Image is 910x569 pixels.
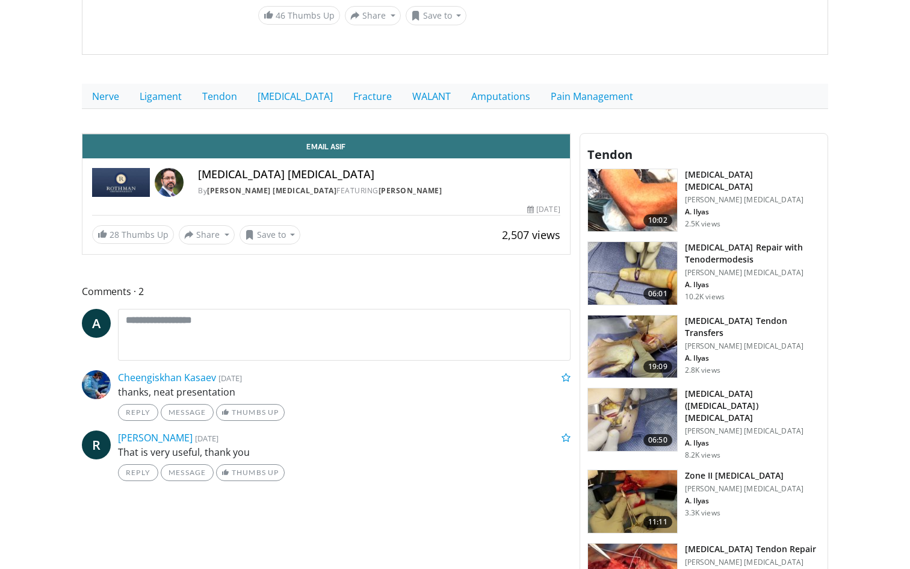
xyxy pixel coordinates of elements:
[92,225,174,244] a: 28 Thumbs Up
[540,84,643,109] a: Pain Management
[685,484,803,494] p: [PERSON_NAME] [MEDICAL_DATA]
[82,84,129,109] a: Nerve
[218,373,242,384] small: [DATE]
[118,445,571,459] p: That is very useful, thank you
[195,433,218,444] small: [DATE]
[216,404,284,421] a: Thumbs Up
[179,225,235,244] button: Share
[118,431,193,444] a: [PERSON_NAME]
[198,185,560,196] div: By FEATURING
[685,508,720,518] p: 3.3K views
[685,219,720,229] p: 2.5K views
[110,229,119,240] span: 28
[207,185,336,196] a: [PERSON_NAME] [MEDICAL_DATA]
[685,543,817,555] h3: [MEDICAL_DATA] Tendon Repair
[685,438,820,448] p: A. Ilyas
[192,84,247,109] a: Tendon
[82,134,570,158] a: Email Asif
[118,404,158,421] a: Reply
[82,309,111,338] a: A
[643,434,672,446] span: 06:50
[345,6,401,25] button: Share
[461,84,540,109] a: Amputations
[82,431,111,459] a: R
[588,242,677,305] img: c5932efc-4d37-42ad-a131-41f2904f3202.150x105_q85_crop-smart_upscale.jpg
[587,241,820,305] a: 06:01 [MEDICAL_DATA] Repair with Tenodermodesis [PERSON_NAME] [MEDICAL_DATA] A. Ilyas 10.2K views
[685,496,803,506] p: A. Ilyas
[685,207,820,217] p: A. Ilyas
[92,168,150,197] img: Rothman Hand Surgery
[685,280,820,290] p: A. Ilyas
[685,388,820,424] h3: [MEDICAL_DATA] ([MEDICAL_DATA]) [MEDICAL_DATA]
[379,185,442,196] a: [PERSON_NAME]
[643,214,672,226] span: 10:02
[588,169,677,232] img: 4604ab6c-fa95-4833-9a8b-45f7116a0c55.150x105_q85_crop-smart_upscale.jpg
[216,464,284,481] a: Thumbs Up
[685,195,820,205] p: [PERSON_NAME] [MEDICAL_DATA]
[685,268,820,278] p: [PERSON_NAME] [MEDICAL_DATA]
[587,146,633,163] span: Tendon
[161,404,214,421] a: Message
[685,450,720,460] p: 8.2K views
[685,315,820,339] h3: [MEDICAL_DATA] Tendon Transfers
[247,84,343,109] a: [MEDICAL_DATA]
[588,388,677,451] img: 1258483a-2caa-4568-b9ce-19b9faa18c39.150x105_q85_crop-smart_upscale.jpg
[82,284,571,299] span: Comments 2
[685,470,803,482] h3: Zone II [MEDICAL_DATA]
[502,228,560,242] span: 2,507 views
[527,204,560,215] div: [DATE]
[402,84,461,109] a: WALANT
[129,84,192,109] a: Ligament
[685,558,817,567] p: [PERSON_NAME] [MEDICAL_DATA]
[155,168,184,197] img: Avatar
[588,316,677,378] img: 9845f27b-1645-4757-93c0-e87f73c9c6b9.150x105_q85_crop-smart_upscale.jpg
[685,341,820,351] p: [PERSON_NAME] [MEDICAL_DATA]
[276,10,285,21] span: 46
[685,365,720,375] p: 2.8K views
[685,426,820,436] p: [PERSON_NAME] [MEDICAL_DATA]
[118,371,216,384] a: Cheengiskhan Kasaev
[587,315,820,379] a: 19:09 [MEDICAL_DATA] Tendon Transfers [PERSON_NAME] [MEDICAL_DATA] A. Ilyas 2.8K views
[406,6,467,25] button: Save to
[118,464,158,481] a: Reply
[118,385,571,399] p: thanks, neat presentation
[198,168,560,181] h4: [MEDICAL_DATA] [MEDICAL_DATA]
[685,353,820,363] p: A. Ilyas
[587,169,820,232] a: 10:02 [MEDICAL_DATA] [MEDICAL_DATA] [PERSON_NAME] [MEDICAL_DATA] A. Ilyas 2.5K views
[685,241,820,266] h3: [MEDICAL_DATA] Repair with Tenodermodesis
[343,84,402,109] a: Fracture
[258,6,340,25] a: 46 Thumbs Up
[643,361,672,373] span: 19:09
[240,225,301,244] button: Save to
[685,169,820,193] h3: [MEDICAL_DATA] [MEDICAL_DATA]
[587,388,820,460] a: 06:50 [MEDICAL_DATA] ([MEDICAL_DATA]) [MEDICAL_DATA] [PERSON_NAME] [MEDICAL_DATA] A. Ilyas 8.2K v...
[161,464,214,481] a: Message
[588,470,677,533] img: 4a5541cc-58ee-430b-b753-27ac90f79c92.150x105_q85_crop-smart_upscale.jpg
[685,292,725,302] p: 10.2K views
[643,288,672,300] span: 06:01
[82,370,111,399] img: Avatar
[587,470,820,533] a: 11:11 Zone II [MEDICAL_DATA] [PERSON_NAME] [MEDICAL_DATA] A. Ilyas 3.3K views
[643,516,672,528] span: 11:11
